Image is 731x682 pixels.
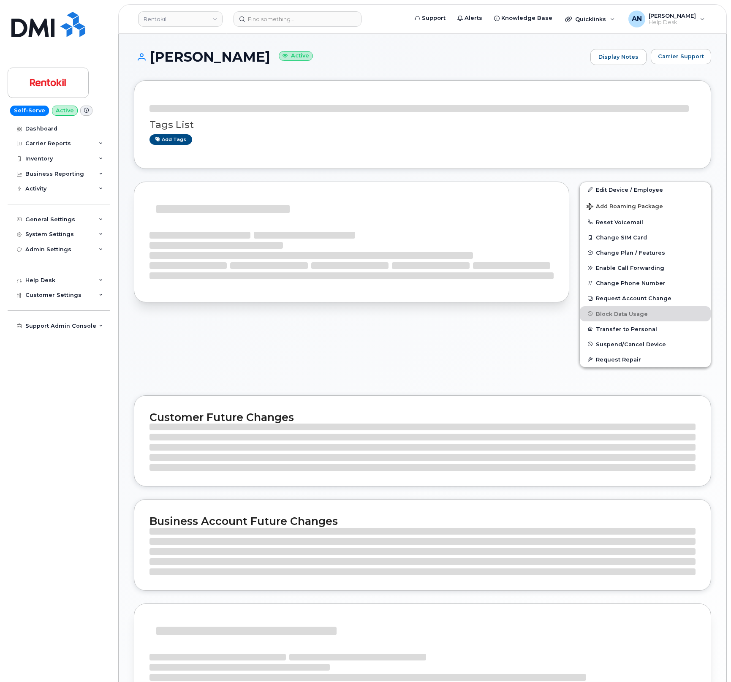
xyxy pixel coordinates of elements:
button: Change Phone Number [580,275,711,291]
h1: [PERSON_NAME] [134,49,586,64]
a: Edit Device / Employee [580,182,711,197]
button: Block Data Usage [580,306,711,321]
button: Transfer to Personal [580,321,711,337]
button: Change Plan / Features [580,245,711,260]
button: Change SIM Card [580,230,711,245]
span: Add Roaming Package [587,203,663,211]
button: Request Account Change [580,291,711,306]
button: Carrier Support [651,49,711,64]
a: Add tags [149,134,192,145]
button: Reset Voicemail [580,215,711,230]
button: Enable Call Forwarding [580,260,711,275]
span: Carrier Support [658,52,704,60]
button: Add Roaming Package [580,197,711,215]
span: Suspend/Cancel Device [596,341,666,347]
a: Display Notes [590,49,647,65]
h2: Business Account Future Changes [149,515,696,527]
span: Change Plan / Features [596,250,665,256]
h3: Tags List [149,120,696,130]
button: Suspend/Cancel Device [580,337,711,352]
small: Active [279,51,313,61]
span: Enable Call Forwarding [596,265,664,271]
button: Request Repair [580,352,711,367]
h2: Customer Future Changes [149,411,696,424]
